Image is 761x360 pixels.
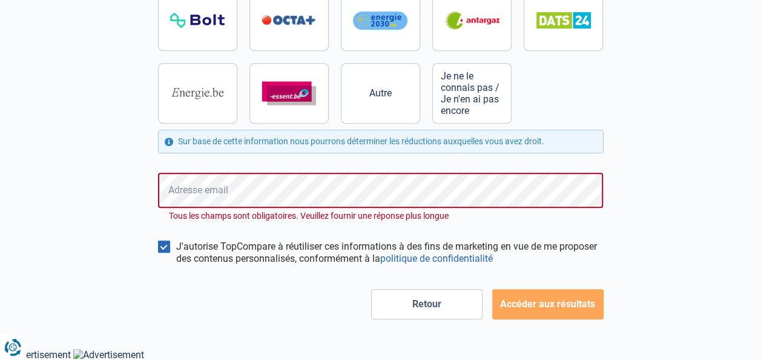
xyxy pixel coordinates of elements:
img: Essent [262,81,316,105]
img: Bolt [170,13,225,28]
label: J'autorise TopCompare à réutiliser ces informations à des fins de marketing en vue de me proposer... [176,241,604,265]
img: Energie2030 [353,11,407,30]
img: Octa+ [262,15,316,25]
div: Sur base de cette information nous pourrons déterminer les réductions auxquelles vous avez droit. [158,130,604,153]
div: Tous les champs sont obligatoires. Veuillez fournir une réponse plus longue [158,210,604,221]
button: Accéder aux résultats [492,289,604,319]
a: politique de confidentialité [380,253,493,264]
img: Antargaz [445,11,499,30]
button: Retour [371,289,483,319]
span: Je ne le connais pas / Je n'en ai pas encore [441,70,503,116]
img: Energie.be [170,87,225,100]
span: Autre [369,87,392,99]
img: Dats 24 [536,12,591,28]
